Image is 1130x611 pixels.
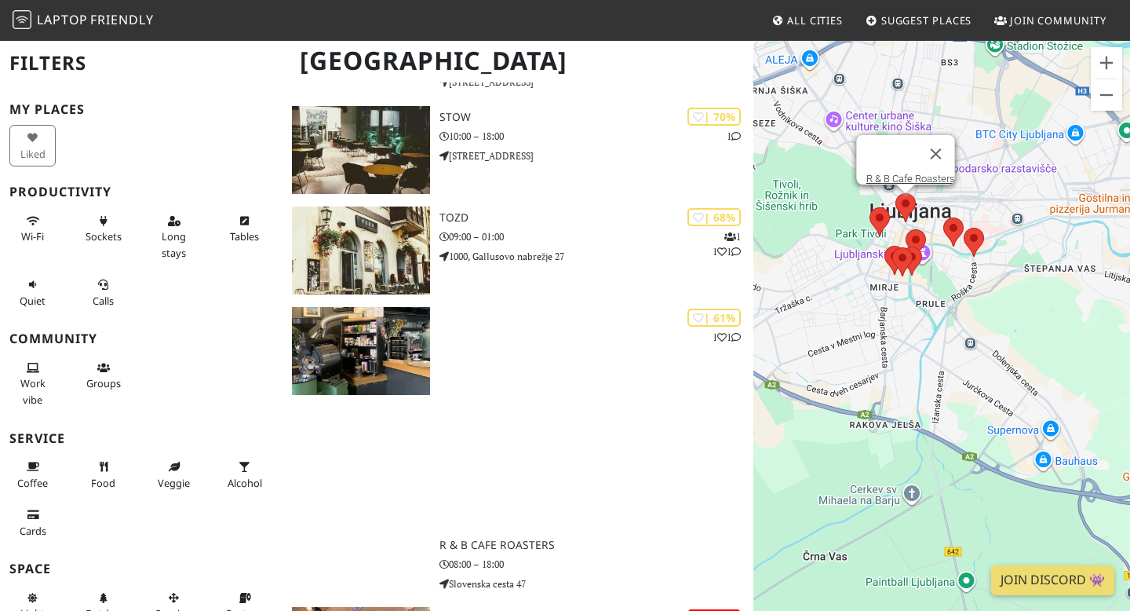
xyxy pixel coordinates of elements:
span: Quiet [20,294,46,308]
p: 1 1 [713,330,741,345]
div: | 68% [687,208,741,226]
button: Sockets [80,208,126,250]
h3: Productivity [9,185,273,199]
button: Wi-Fi [9,208,56,250]
span: Stable Wi-Fi [21,229,44,243]
button: Calls [80,272,126,313]
a: LaptopFriendly LaptopFriendly [13,7,154,35]
span: Group tables [86,376,121,390]
button: Alcohol [221,454,268,496]
button: Groups [80,355,126,397]
img: LaptopFriendly [13,10,31,29]
span: Long stays [162,229,186,259]
span: Suggest Places [881,13,972,27]
button: Cards [9,502,56,543]
span: Credit cards [20,524,46,538]
button: Close [917,135,955,173]
p: 1000, Gallusovo nabrežje 27 [439,249,753,264]
img: Stow [292,106,430,194]
span: Power sockets [86,229,122,243]
p: Slovenska cesta 47 [439,576,753,591]
h2: Filters [9,39,273,87]
span: Join Community [1010,13,1106,27]
button: Food [80,454,126,496]
span: Laptop [37,11,88,28]
span: People working [20,376,46,406]
a: Suggest Places [859,6,979,35]
span: Food [91,476,115,490]
h3: Tozd [439,211,753,225]
button: Work vibe [9,355,56,412]
span: Work-friendly tables [230,229,259,243]
a: Stow | 70% 1 Stow 10:00 – 18:00 [STREET_ADDRESS] [282,106,753,194]
h3: Service [9,431,273,446]
p: 1 1 1 [713,229,741,259]
img: Tozd [292,207,430,295]
h3: Community [9,331,273,346]
h3: My Places [9,102,273,117]
p: 09:00 – 01:00 [439,229,753,244]
a: Join Community [988,6,1113,35]
button: Veggie [151,454,197,496]
a: R & B Cafe Roasters | 61% 11 R & B Cafe Roasters 08:00 – 18:00 Slovenska cesta 47 [282,307,753,595]
span: Alcohol [228,476,262,490]
p: 10:00 – 18:00 [439,129,753,144]
button: Tables [221,208,268,250]
span: Video/audio calls [93,294,114,308]
a: Tozd | 68% 111 Tozd 09:00 – 01:00 1000, Gallusovo nabrežje 27 [282,207,753,295]
span: All Cities [787,13,843,27]
button: Long stays [151,208,197,265]
div: | 70% [687,108,741,126]
button: Zoom out [1091,79,1122,111]
span: Veggie [158,476,190,490]
span: Coffee [17,476,48,490]
h3: Space [9,562,273,576]
h1: [GEOGRAPHIC_DATA] [287,39,750,82]
p: 08:00 – 18:00 [439,557,753,572]
a: All Cities [765,6,849,35]
div: | 61% [687,309,741,327]
button: Coffee [9,454,56,496]
h3: R & B Cafe Roasters [439,539,753,552]
img: R & B Cafe Roasters [292,307,430,395]
p: [STREET_ADDRESS] [439,148,753,163]
button: Zoom in [1091,47,1122,79]
a: R & B Cafe Roasters [866,173,955,185]
h3: Stow [439,111,753,124]
button: Quiet [9,272,56,313]
span: Friendly [90,11,153,28]
p: 1 [727,129,741,144]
